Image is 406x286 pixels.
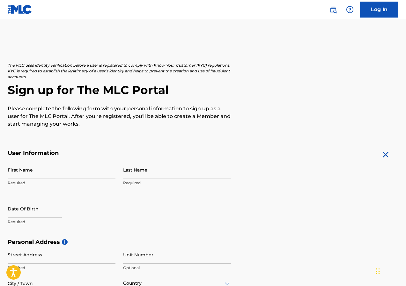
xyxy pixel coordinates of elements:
div: Help [343,3,356,16]
span: i [62,239,68,245]
div: Widget de chat [374,255,406,286]
img: help [346,6,354,13]
a: Log In [360,2,398,18]
p: Optional [123,265,231,271]
h2: Sign up for The MLC Portal [8,83,398,97]
p: Required [8,180,115,186]
p: Please complete the following form with your personal information to sign up as a user for The ML... [8,105,231,128]
iframe: Chat Widget [374,255,406,286]
img: close [380,150,391,160]
p: Required [8,265,115,271]
img: MLC Logo [8,5,32,14]
h5: User Information [8,150,231,157]
div: Arrastrar [376,262,380,281]
a: Public Search [327,3,340,16]
h5: Personal Address [8,238,398,246]
p: Required [8,219,115,225]
p: The MLC uses identity verification before a user is registered to comply with Know Your Customer ... [8,62,231,80]
p: Required [123,180,231,186]
img: search [329,6,337,13]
